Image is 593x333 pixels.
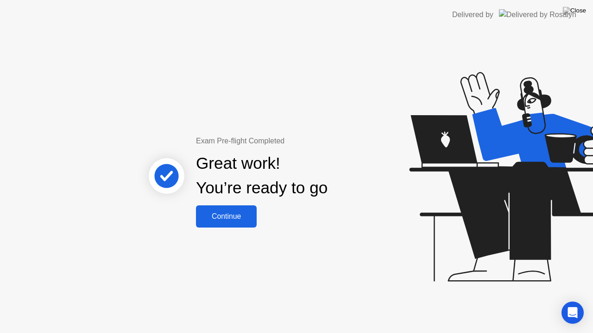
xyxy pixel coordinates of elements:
button: Continue [196,205,257,228]
img: Close [563,7,586,14]
div: Delivered by [452,9,493,20]
div: Continue [199,212,254,221]
img: Delivered by Rosalyn [499,9,576,20]
div: Great work! You’re ready to go [196,151,328,200]
div: Open Intercom Messenger [561,302,584,324]
div: Exam Pre-flight Completed [196,136,387,147]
